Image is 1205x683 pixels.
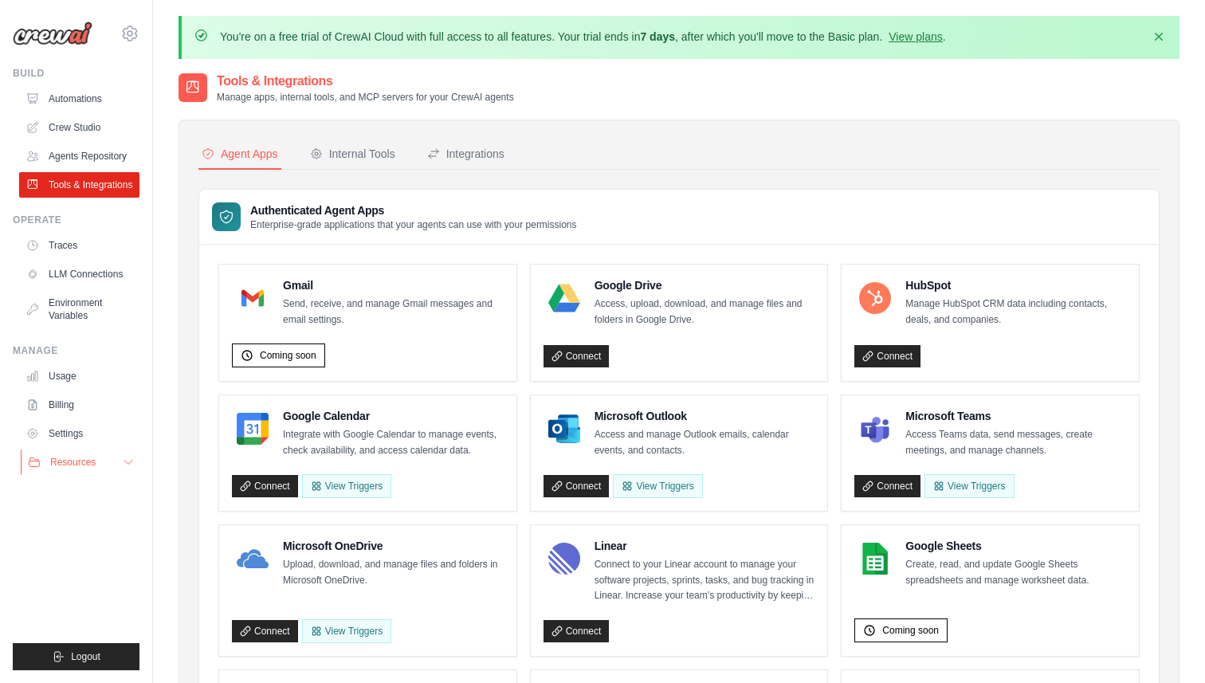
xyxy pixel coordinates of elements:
[19,363,139,389] a: Usage
[854,345,920,367] a: Connect
[905,557,1126,588] p: Create, read, and update Google Sheets spreadsheets and manage worksheet data.
[13,214,139,226] div: Operate
[307,139,398,170] button: Internal Tools
[544,620,610,642] a: Connect
[595,538,815,554] h4: Linear
[905,408,1126,424] h4: Microsoft Teams
[544,475,610,497] a: Connect
[427,146,504,162] div: Integrations
[310,146,395,162] div: Internal Tools
[198,139,281,170] button: Agent Apps
[21,449,141,475] button: Resources
[283,427,504,458] p: Integrate with Google Calendar to manage events, check availability, and access calendar data.
[19,143,139,169] a: Agents Repository
[13,344,139,357] div: Manage
[905,427,1126,458] p: Access Teams data, send messages, create meetings, and manage channels.
[19,86,139,112] a: Automations
[19,172,139,198] a: Tools & Integrations
[548,543,580,575] img: Linear Logo
[19,421,139,446] a: Settings
[595,557,815,604] p: Connect to your Linear account to manage your software projects, sprints, tasks, and bug tracking...
[19,392,139,418] a: Billing
[217,91,514,104] p: Manage apps, internal tools, and MCP servers for your CrewAI agents
[217,72,514,91] h2: Tools & Integrations
[13,67,139,80] div: Build
[889,30,942,43] a: View plans
[237,282,269,314] img: Gmail Logo
[220,29,946,45] p: You're on a free trial of CrewAI Cloud with full access to all features. Your trial ends in , aft...
[71,650,100,663] span: Logout
[548,413,580,445] img: Microsoft Outlook Logo
[237,543,269,575] img: Microsoft OneDrive Logo
[232,475,298,497] a: Connect
[202,146,278,162] div: Agent Apps
[302,474,391,498] button: View Triggers
[859,282,891,314] img: HubSpot Logo
[905,538,1126,554] h4: Google Sheets
[283,557,504,588] p: Upload, download, and manage files and folders in Microsoft OneDrive.
[19,115,139,140] a: Crew Studio
[640,30,675,43] strong: 7 days
[13,643,139,670] button: Logout
[250,218,577,231] p: Enterprise-grade applications that your agents can use with your permissions
[232,620,298,642] a: Connect
[859,413,891,445] img: Microsoft Teams Logo
[924,474,1014,498] : View Triggers
[260,349,316,362] span: Coming soon
[19,261,139,287] a: LLM Connections
[19,290,139,328] a: Environment Variables
[283,277,504,293] h4: Gmail
[424,139,508,170] button: Integrations
[13,22,92,45] img: Logo
[250,202,577,218] h3: Authenticated Agent Apps
[302,619,391,643] : View Triggers
[544,345,610,367] a: Connect
[19,233,139,258] a: Traces
[905,277,1126,293] h4: HubSpot
[595,296,815,328] p: Access, upload, download, and manage files and folders in Google Drive.
[882,624,939,637] span: Coming soon
[613,474,702,498] : View Triggers
[595,408,815,424] h4: Microsoft Outlook
[237,413,269,445] img: Google Calendar Logo
[283,538,504,554] h4: Microsoft OneDrive
[595,277,815,293] h4: Google Drive
[859,543,891,575] img: Google Sheets Logo
[854,475,920,497] a: Connect
[905,296,1126,328] p: Manage HubSpot CRM data including contacts, deals, and companies.
[595,427,815,458] p: Access and manage Outlook emails, calendar events, and contacts.
[50,456,96,469] span: Resources
[283,296,504,328] p: Send, receive, and manage Gmail messages and email settings.
[283,408,504,424] h4: Google Calendar
[548,282,580,314] img: Google Drive Logo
